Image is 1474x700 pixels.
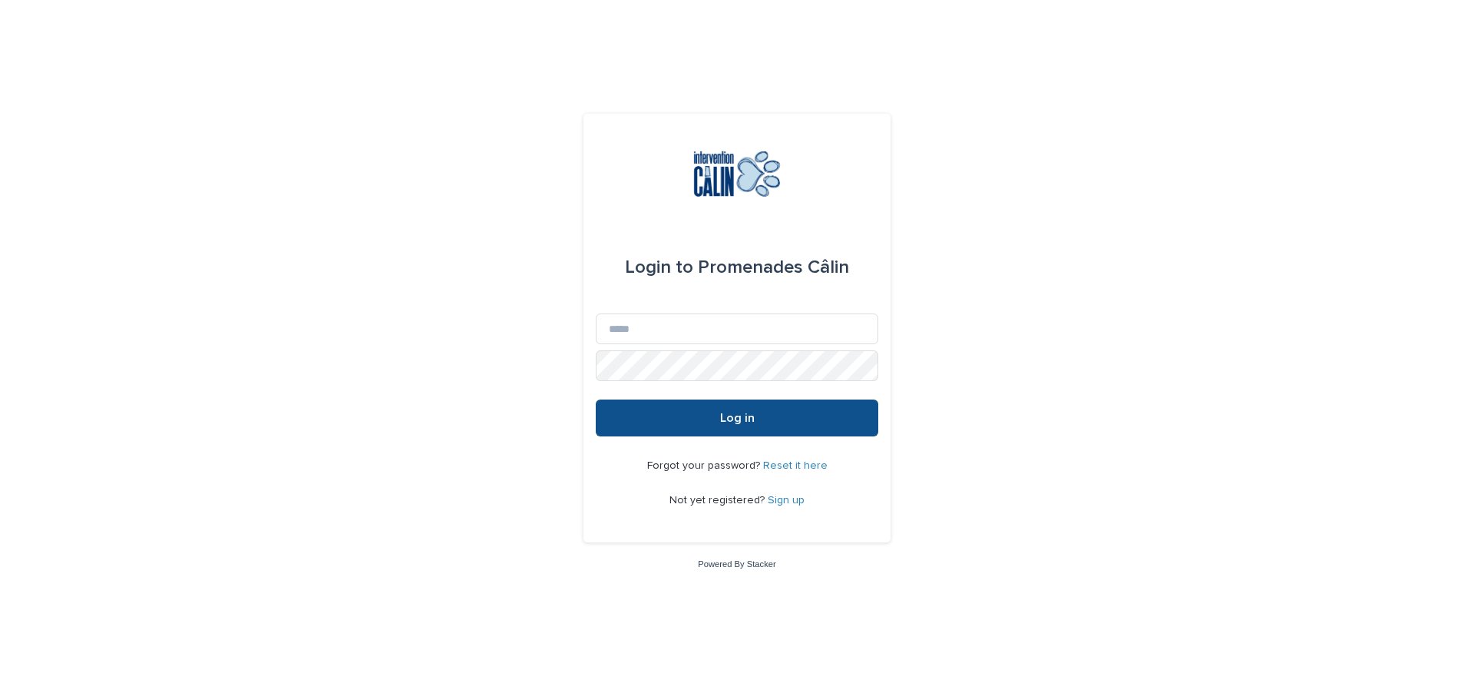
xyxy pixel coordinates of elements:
span: Log in [720,412,755,424]
div: Promenades Câlin [625,246,849,289]
a: Reset it here [763,460,828,471]
span: Login to [625,258,693,277]
a: Powered By Stacker [698,559,775,569]
span: Not yet registered? [669,495,768,506]
img: Y0SYDZVsQvbSeSFpbQoq [681,151,794,197]
a: Sign up [768,495,805,506]
button: Log in [596,400,878,436]
span: Forgot your password? [647,460,763,471]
